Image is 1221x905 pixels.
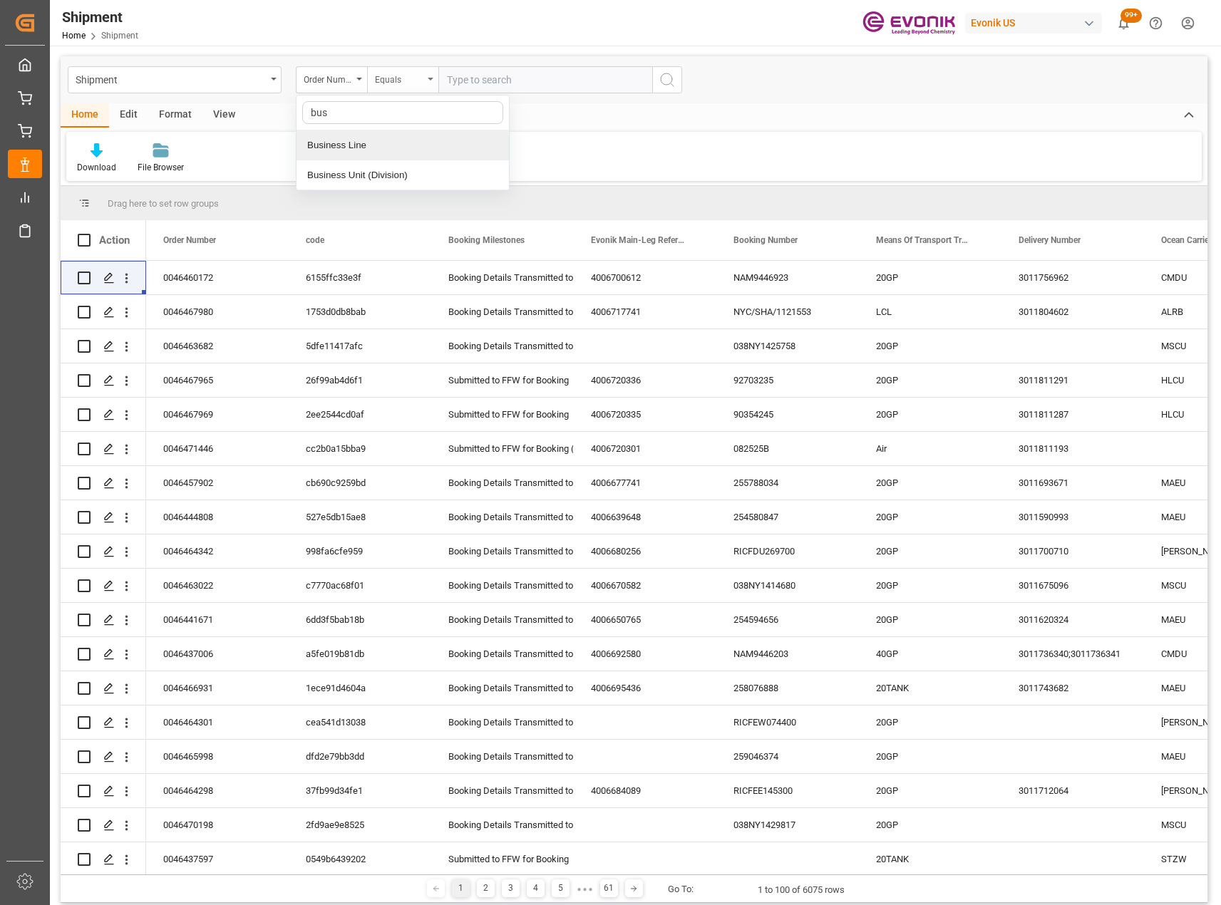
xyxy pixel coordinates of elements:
div: Press SPACE to select this row. [61,603,146,637]
a: Home [62,31,86,41]
div: 038NY1425758 [716,329,859,363]
input: Type to search [438,66,652,93]
div: 0046463022 [146,569,289,602]
div: Air [859,432,1001,465]
div: 038NY1429817 [716,808,859,842]
div: 0046441671 [146,603,289,636]
div: 255788034 [716,466,859,500]
div: 4006650765 [574,603,716,636]
div: 4006717741 [574,295,716,329]
div: 6155ffc33e3f [289,261,431,294]
div: Shipment [62,6,138,28]
div: Press SPACE to select this row. [61,534,146,569]
div: Press SPACE to select this row. [61,842,146,876]
div: 0046463682 [146,329,289,363]
div: 0046467980 [146,295,289,329]
div: 3011811291 [1001,363,1144,397]
div: 0046470198 [146,808,289,842]
div: 5 [552,879,570,897]
button: search button [652,66,682,93]
div: Press SPACE to select this row. [61,705,146,740]
div: cc2b0a15bba9 [289,432,431,465]
div: 0046466931 [146,671,289,705]
div: Press SPACE to select this row. [61,432,146,466]
div: 0046467965 [146,363,289,397]
div: NAM9446203 [716,637,859,671]
span: Booking Milestones [448,235,525,245]
div: Submitted to FFW for Booking [448,843,557,876]
div: Press SPACE to select this row. [61,295,146,329]
span: Order Number [163,235,216,245]
div: Press SPACE to select this row. [61,671,146,705]
div: Order Number [304,70,352,86]
div: Equals [375,70,423,86]
div: 5dfe11417afc [289,329,431,363]
div: 4006680256 [574,534,716,568]
div: 4006639648 [574,500,716,534]
div: 20GP [859,774,1001,807]
button: Help Center [1140,7,1172,39]
div: 20GP [859,398,1001,431]
span: Drag here to set row groups [108,198,219,209]
div: 20GP [859,466,1001,500]
div: 40GP [859,637,1001,671]
div: 0046464342 [146,534,289,568]
div: 20GP [859,500,1001,534]
div: Booking Details Transmitted to SAP [448,638,557,671]
div: 3011811193 [1001,432,1144,465]
div: 3011693671 [1001,466,1144,500]
div: RICFEE145300 [716,774,859,807]
div: 0046444808 [146,500,289,534]
div: Booking Details Transmitted to SAP [448,535,557,568]
div: Home [61,103,109,128]
div: 3011675096 [1001,569,1144,602]
div: c7770ac68f01 [289,569,431,602]
div: Press SPACE to select this row. [61,569,146,603]
div: 2 [477,879,495,897]
div: 254594656 [716,603,859,636]
div: 082525B [716,432,859,465]
div: 3011756962 [1001,261,1144,294]
div: View [202,103,246,128]
div: 4006720301 [574,432,716,465]
div: Booking Details Transmitted to SAP [448,706,557,739]
div: 4006700612 [574,261,716,294]
div: 3011700710 [1001,534,1144,568]
div: 0046465998 [146,740,289,773]
div: Booking Details Transmitted to SAP [448,604,557,636]
div: 20GP [859,261,1001,294]
div: Submitted to FFW for Booking [448,398,557,431]
div: 998fa6cfe959 [289,534,431,568]
div: 0046464298 [146,774,289,807]
div: Press SPACE to select this row. [61,261,146,295]
div: 259046374 [716,740,859,773]
div: Press SPACE to select this row. [61,637,146,671]
div: 527e5db15ae8 [289,500,431,534]
div: Go To: [668,882,694,896]
div: 3011743682 [1001,671,1144,705]
div: Press SPACE to select this row. [61,398,146,432]
div: Booking Details Transmitted to SAP [448,330,557,363]
div: Booking Details Transmitted to SAP [448,296,557,329]
div: File Browser [138,161,184,174]
div: Booking Details Transmitted to SAP [448,501,557,534]
div: 3011736340;3011736341 [1001,637,1144,671]
div: 20GP [859,363,1001,397]
div: Evonik US [965,13,1102,33]
div: Format [148,103,202,128]
div: 0046437597 [146,842,289,876]
div: 3011620324 [1001,603,1144,636]
div: 0046467969 [146,398,289,431]
div: 92703235 [716,363,859,397]
div: Download [77,161,116,174]
span: 99+ [1120,9,1142,23]
div: 37fb99d34fe1 [289,774,431,807]
div: Press SPACE to select this row. [61,740,146,774]
div: 038NY1414680 [716,569,859,602]
div: 4006720336 [574,363,716,397]
div: Press SPACE to select this row. [61,329,146,363]
button: open menu [68,66,282,93]
div: 20GP [859,603,1001,636]
div: LCL [859,295,1001,329]
div: 90354245 [716,398,859,431]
